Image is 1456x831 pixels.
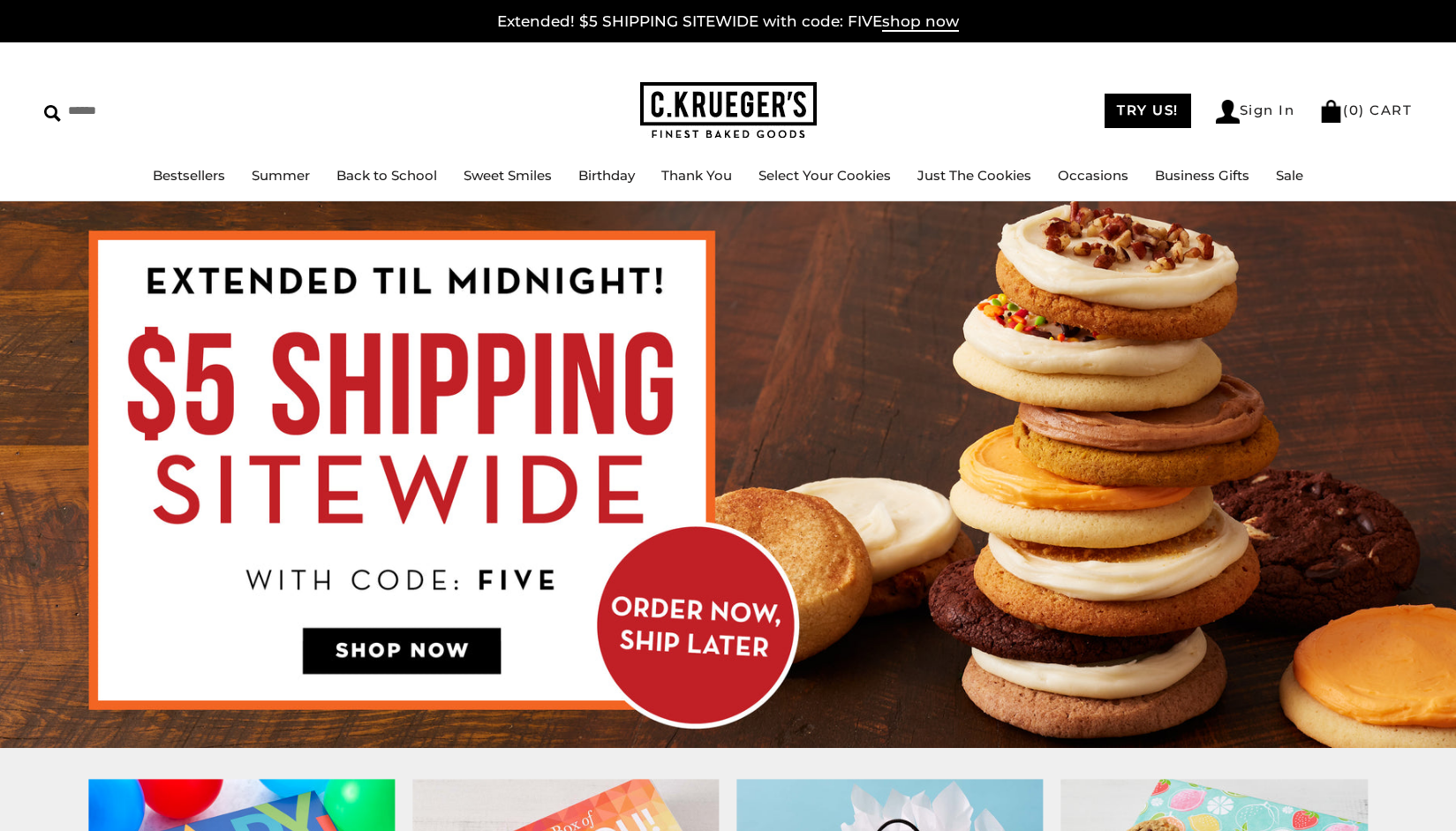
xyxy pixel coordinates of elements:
[640,82,817,140] img: C.KRUEGER'S
[464,167,552,184] a: Sweet Smiles
[44,105,61,122] img: Search
[578,167,635,184] a: Birthday
[153,167,225,184] a: Bestsellers
[1216,100,1240,124] img: Account
[1155,167,1249,184] a: Business Gifts
[758,167,891,184] a: Select Your Cookies
[1319,100,1343,123] img: Bag
[1058,167,1128,184] a: Occasions
[661,167,732,184] a: Thank You
[1105,94,1191,128] a: TRY US!
[1216,100,1295,124] a: Sign In
[44,97,254,125] input: Search
[882,12,959,32] span: shop now
[252,167,310,184] a: Summer
[1276,167,1303,184] a: Sale
[336,167,437,184] a: Back to School
[1319,102,1412,118] a: (0) CART
[917,167,1031,184] a: Just The Cookies
[1349,102,1360,118] span: 0
[497,12,959,32] a: Extended! $5 SHIPPING SITEWIDE with code: FIVEshop now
